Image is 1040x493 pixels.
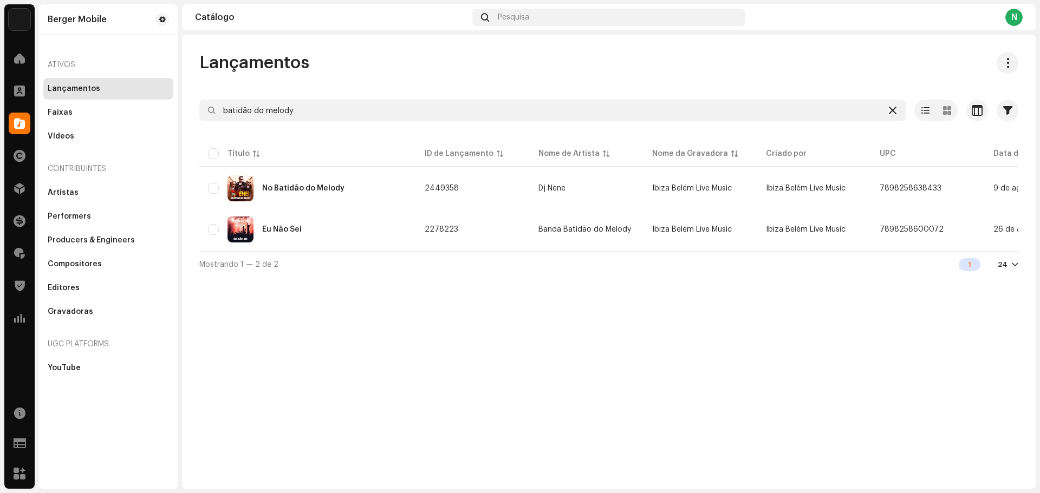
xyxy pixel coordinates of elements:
[48,84,100,93] div: Lançamentos
[9,9,30,30] img: 70c0b94c-19e5-4c8c-a028-e13e35533bab
[48,364,81,372] div: YouTube
[48,307,93,316] div: Gravadoras
[43,277,173,299] re-m-nav-item: Editores
[227,216,253,242] img: 2b01b741-6b65-441b-bc22-bda31acee6c3
[48,108,73,117] div: Faixas
[959,258,980,271] div: 1
[48,132,74,141] div: Vídeos
[199,261,278,268] span: Mostrando 1 — 2 de 2
[43,78,173,100] re-m-nav-item: Lançamentos
[48,236,135,245] div: Producers & Engineers
[48,188,79,197] div: Artistas
[43,102,173,123] re-m-nav-item: Faixas
[199,52,309,74] span: Lançamentos
[538,226,631,233] div: Banda Batidão do Melody
[425,226,458,233] span: 2278223
[425,185,459,192] span: 2449358
[195,13,468,22] div: Catálogo
[538,148,600,159] div: Nome de Artista
[1005,9,1023,26] div: N
[48,15,107,24] div: Berger Mobile
[538,185,565,192] div: Dj Nene
[880,185,941,192] span: 7898258638433
[43,331,173,357] re-a-nav-header: UGC Platforms
[48,260,102,268] div: Compositores
[262,226,302,233] div: Eu Não Sei
[425,148,493,159] div: ID de Lançamento
[766,226,846,233] span: Ibiza Belém Live Music
[43,301,173,323] re-m-nav-item: Gravadoras
[652,226,732,233] span: Ibiza Belém Live Music
[43,229,173,251] re-m-nav-item: Producers & Engineers
[48,212,91,221] div: Performers
[43,357,173,379] re-m-nav-item: YouTube
[43,206,173,227] re-m-nav-item: Performers
[880,226,944,233] span: 7898258600072
[48,284,80,292] div: Editores
[227,175,253,201] img: dac81022-2db6-4d0b-aeeb-6d3afbd12e95
[538,185,635,192] span: Dj Nene
[227,148,250,159] div: Título
[199,100,906,121] input: Pesquisa
[43,126,173,147] re-m-nav-item: Vídeos
[998,260,1007,269] div: 24
[538,226,635,233] span: Banda Batidão do Melody
[498,13,529,22] span: Pesquisa
[262,185,344,192] div: No Batidão do Melody
[43,182,173,203] re-m-nav-item: Artistas
[652,148,728,159] div: Nome da Gravadora
[43,52,173,78] re-a-nav-header: Ativos
[652,185,732,192] span: Ibiza Belém Live Music
[766,185,846,192] span: Ibiza Belém Live Music
[43,156,173,182] re-a-nav-header: Contribuintes
[43,253,173,275] re-m-nav-item: Compositores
